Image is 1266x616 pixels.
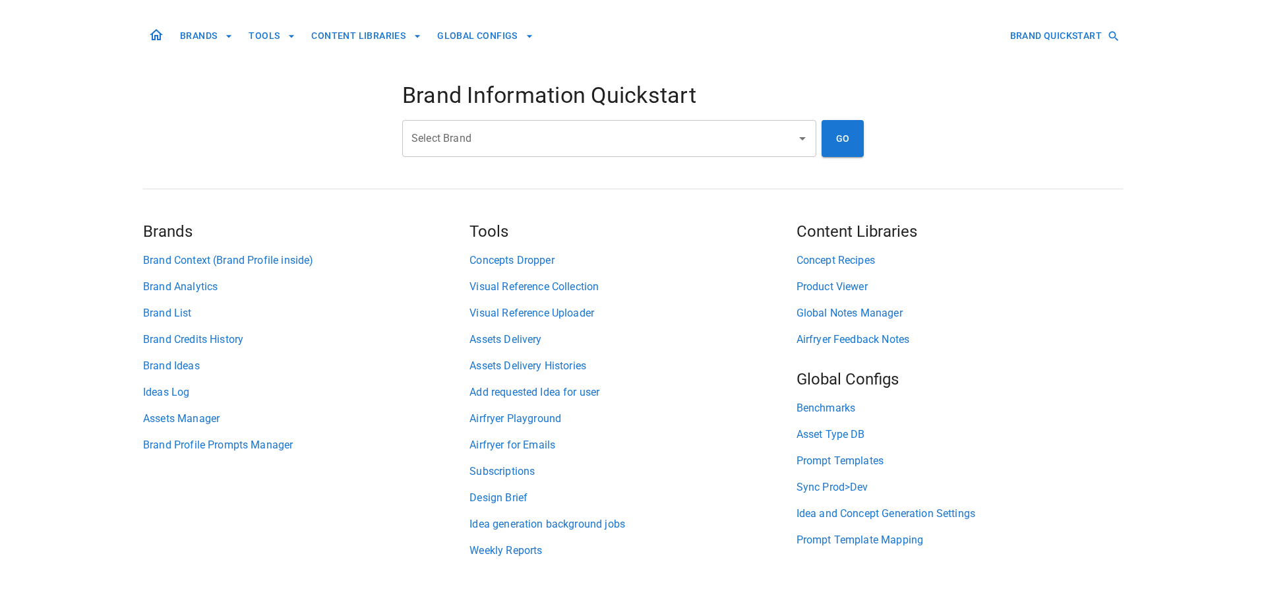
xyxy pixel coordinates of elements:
a: Brand Profile Prompts Manager [143,437,469,453]
a: Prompt Template Mapping [797,532,1123,548]
h5: Brands [143,221,469,242]
a: Assets Delivery [469,332,796,348]
button: BRANDS [175,24,238,48]
a: Sync Prod>Dev [797,479,1123,495]
h5: Tools [469,221,796,242]
a: Concept Recipes [797,253,1123,268]
a: Asset Type DB [797,427,1123,443]
a: Visual Reference Uploader [469,305,796,321]
a: Brand Credits History [143,332,469,348]
a: Airfryer for Emails [469,437,796,453]
button: GO [822,120,864,157]
h5: Content Libraries [797,221,1123,242]
a: Concepts Dropper [469,253,796,268]
button: GLOBAL CONFIGS [432,24,539,48]
a: Design Brief [469,490,796,506]
a: Idea and Concept Generation Settings [797,506,1123,522]
button: Open [793,129,812,148]
a: Subscriptions [469,464,796,479]
a: Weekly Reports [469,543,796,559]
a: Visual Reference Collection [469,279,796,295]
a: Assets Manager [143,411,469,427]
h4: Brand Information Quickstart [402,82,864,109]
a: Airfryer Playground [469,411,796,427]
button: TOOLS [243,24,301,48]
a: Add requested Idea for user [469,385,796,400]
a: Airfryer Feedback Notes [797,332,1123,348]
a: Brand List [143,305,469,321]
button: CONTENT LIBRARIES [306,24,427,48]
a: Benchmarks [797,400,1123,416]
a: Idea generation background jobs [469,516,796,532]
button: BRAND QUICKSTART [1005,24,1123,48]
a: Prompt Templates [797,453,1123,469]
a: Product Viewer [797,279,1123,295]
a: Assets Delivery Histories [469,358,796,374]
a: Brand Analytics [143,279,469,295]
a: Global Notes Manager [797,305,1123,321]
a: Brand Context (Brand Profile inside) [143,253,469,268]
h5: Global Configs [797,369,1123,390]
a: Brand Ideas [143,358,469,374]
a: Ideas Log [143,385,469,400]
